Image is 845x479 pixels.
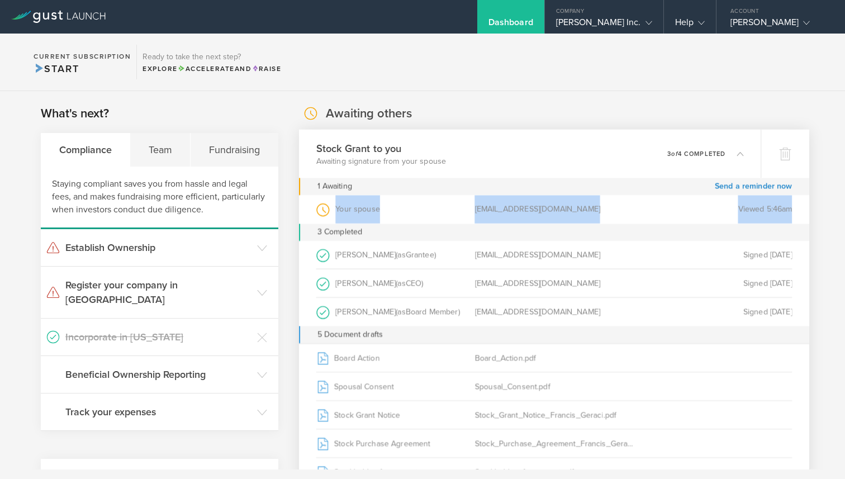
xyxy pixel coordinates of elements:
[65,330,251,344] h3: Incorporate in [US_STATE]
[178,65,252,73] span: and
[474,401,633,429] div: Stock_Grant_Notice_Francis_Geraci.pdf
[316,241,474,269] div: [PERSON_NAME]
[251,65,281,73] span: Raise
[316,429,474,457] div: Stock Purchase Agreement
[65,240,251,255] h3: Establish Ownership
[474,429,633,457] div: Stock_Purchase_Agreement_Francis_Geraci.pdf
[730,17,825,34] div: [PERSON_NAME]
[34,53,131,60] h2: Current Subscription
[667,150,725,156] p: 3 4 completed
[458,307,459,316] span: )
[488,17,533,34] div: Dashboard
[405,278,421,288] span: CEO
[316,298,474,326] div: [PERSON_NAME]
[474,372,633,400] div: Spousal_Consent.pdf
[65,278,251,307] h3: Register your company in [GEOGRAPHIC_DATA]
[178,65,235,73] span: Accelerate
[326,106,412,122] h2: Awaiting others
[316,195,474,224] div: Your spouse
[421,278,423,288] span: )
[299,224,809,241] div: 3 Completed
[34,63,79,75] span: Start
[65,367,251,382] h3: Beneficial Ownership Reporting
[136,45,287,79] div: Ready to take the next step?ExploreAccelerateandRaise
[556,17,652,34] div: [PERSON_NAME] Inc.
[41,167,278,229] div: Staying compliant saves you from hassle and legal fees, and makes fundraising more efficient, par...
[474,269,633,297] div: [EMAIL_ADDRESS][DOMAIN_NAME]
[405,250,434,259] span: Grantee
[474,241,633,269] div: [EMAIL_ADDRESS][DOMAIN_NAME]
[317,178,352,195] div: 1 Awaiting
[434,250,435,259] span: )
[316,344,474,372] div: Board Action
[396,278,405,288] span: (as
[191,133,278,167] div: Fundraising
[143,53,281,61] h3: Ready to take the next step?
[396,307,405,316] span: (as
[633,195,792,224] div: Viewed 5:46am
[316,141,446,156] h3: Stock Grant to you
[130,133,191,167] div: Team
[633,298,792,326] div: Signed [DATE]
[65,405,251,419] h3: Track your expenses
[41,106,109,122] h2: What's next?
[396,250,405,259] span: (as
[405,307,458,316] span: Board Member
[316,269,474,297] div: [PERSON_NAME]
[474,195,633,224] div: [EMAIL_ADDRESS][DOMAIN_NAME]
[474,344,633,372] div: Board_Action.pdf
[671,150,677,157] em: of
[789,425,845,479] iframe: Chat Widget
[316,401,474,429] div: Stock Grant Notice
[633,241,792,269] div: Signed [DATE]
[316,155,446,167] p: Awaiting signature from your spouse
[474,298,633,326] div: [EMAIL_ADDRESS][DOMAIN_NAME]
[316,372,474,400] div: Spousal Consent
[41,133,130,167] div: Compliance
[715,178,792,195] a: Send a reminder now
[143,64,281,74] div: Explore
[675,17,705,34] div: Help
[299,326,809,344] div: 5 Document drafts
[633,269,792,297] div: Signed [DATE]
